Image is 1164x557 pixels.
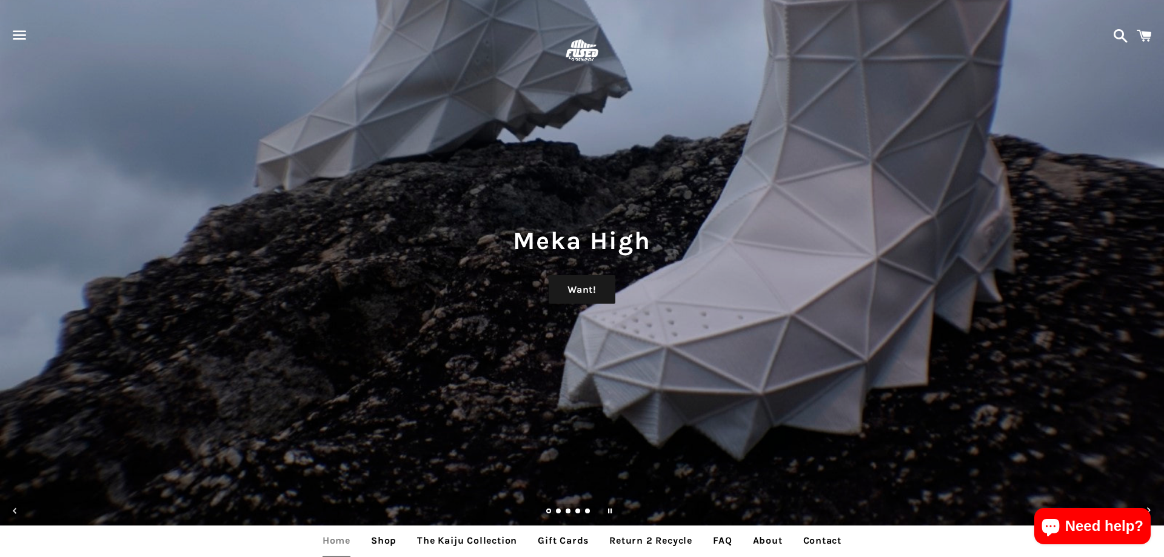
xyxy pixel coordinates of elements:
button: Next slide [1136,498,1162,524]
a: Return 2 Recycle [600,525,701,556]
a: Load slide 2 [556,509,562,515]
a: Slide 1, current [546,509,552,515]
h1: Meka High [12,223,1152,258]
a: About [744,525,792,556]
a: Shop [362,525,406,556]
button: Pause slideshow [597,498,623,524]
a: Gift Cards [529,525,598,556]
a: Load slide 5 [585,509,591,515]
a: Want! [549,275,615,304]
a: FAQ [704,525,741,556]
a: Load slide 4 [575,509,581,515]
a: Home [313,525,360,556]
button: Previous slide [2,498,28,524]
img: FUSEDfootwear [562,32,601,71]
a: The Kaiju Collection [408,525,526,556]
a: Contact [794,525,851,556]
a: Load slide 3 [566,509,572,515]
inbox-online-store-chat: Shopify online store chat [1031,508,1154,547]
